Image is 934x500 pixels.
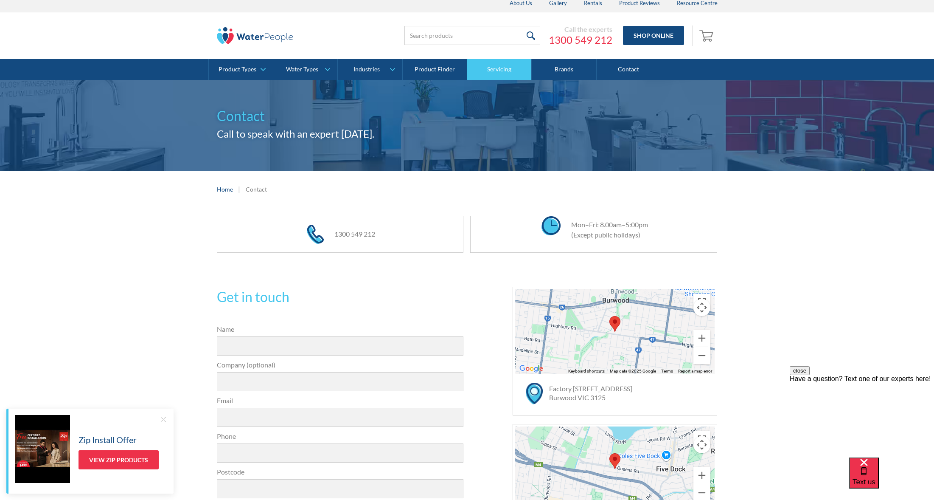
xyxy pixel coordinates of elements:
[217,126,718,141] h2: Call to speak with an expert [DATE].
[217,395,464,406] label: Email
[661,369,673,373] a: Terms
[79,450,159,469] a: View Zip Products
[549,384,632,401] a: Factory [STREET_ADDRESS]Burwood VIC 3125
[541,216,561,235] img: clock icon
[273,59,337,80] a: Water Types
[609,316,620,332] div: Map pin
[693,431,710,448] button: Toggle fullscreen view
[693,299,710,316] button: Map camera controls
[790,366,934,468] iframe: podium webchat widget prompt
[334,230,375,238] a: 1300 549 212
[237,184,241,194] div: |
[217,467,464,477] label: Postcode
[568,368,605,374] button: Keyboard shortcuts
[849,458,934,500] iframe: podium webchat widget bubble
[217,431,464,441] label: Phone
[517,363,545,374] a: Open this area in Google Maps (opens a new window)
[217,27,293,44] img: The Water People
[307,225,324,244] img: phone icon
[549,34,612,46] a: 1300 549 212
[403,59,467,80] a: Product Finder
[286,66,318,73] div: Water Types
[693,294,710,311] button: Toggle fullscreen view
[532,59,596,80] a: Brands
[338,59,402,80] a: Industries
[697,25,718,46] a: Open empty cart
[219,66,256,73] div: Product Types
[549,25,612,34] div: Call the experts
[693,330,710,347] button: Zoom in
[609,453,620,469] div: Map pin
[217,185,233,194] a: Home
[526,383,543,404] img: map marker icon
[693,467,710,484] button: Zoom in
[693,347,710,364] button: Zoom out
[209,59,273,80] a: Product Types
[693,436,710,453] button: Map camera controls
[623,26,684,45] a: Shop Online
[353,66,380,73] div: Industries
[597,59,661,80] a: Contact
[217,324,464,334] label: Name
[217,106,718,126] h1: Contact
[217,360,464,370] label: Company (optional)
[246,185,267,194] div: Contact
[79,433,137,446] h5: Zip Install Offer
[678,369,712,373] a: Report a map error
[610,369,656,373] span: Map data ©2025 Google
[217,287,464,307] h2: Get in touch
[699,28,715,42] img: shopping cart
[15,415,70,483] img: Zip Install Offer
[467,59,532,80] a: Servicing
[563,220,648,240] div: Mon–Fri: 8.00am–5:00pm (Except public holidays)
[404,26,540,45] input: Search products
[517,363,545,374] img: Google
